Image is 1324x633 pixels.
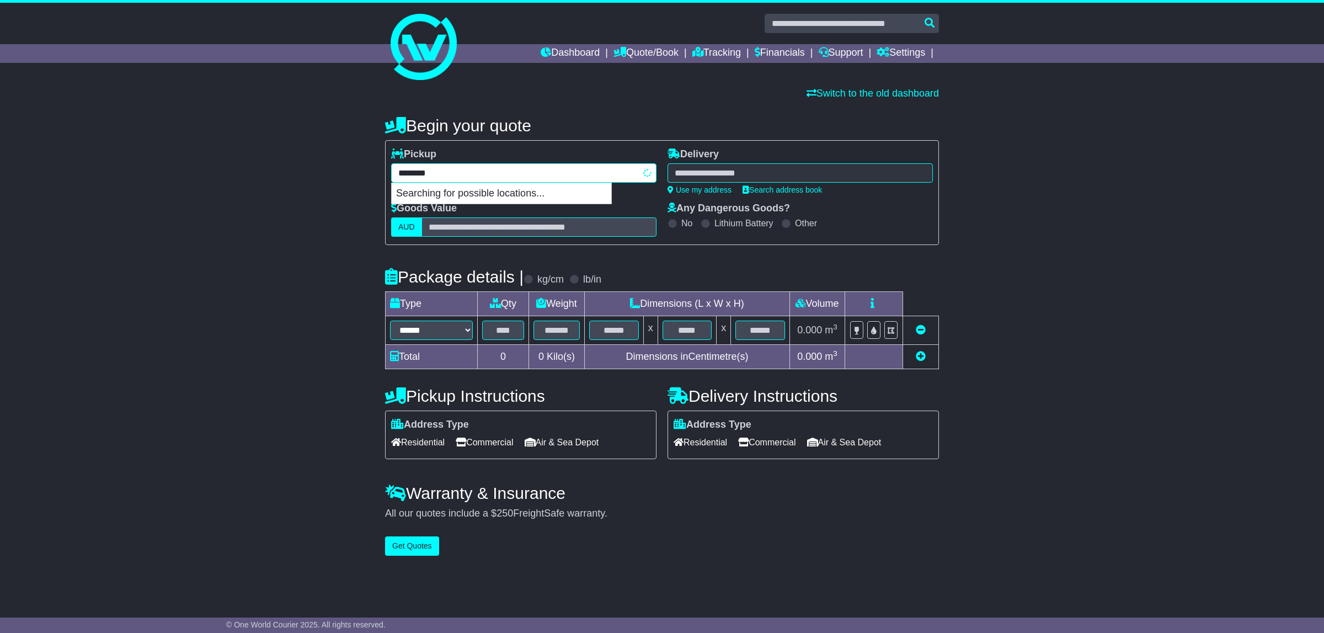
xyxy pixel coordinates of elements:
span: Air & Sea Depot [807,434,882,451]
h4: Warranty & Insurance [385,484,939,502]
label: Address Type [674,419,751,431]
a: Financials [755,44,805,63]
span: Residential [391,434,445,451]
label: kg/cm [537,274,564,286]
sup: 3 [833,323,837,331]
span: Commercial [456,434,513,451]
span: © One World Courier 2025. All rights reserved. [226,620,386,629]
span: m [825,325,837,336]
a: Search address book [743,185,822,194]
span: Commercial [738,434,796,451]
td: x [643,316,658,345]
h4: Delivery Instructions [668,387,939,405]
td: Dimensions in Centimetre(s) [584,345,789,369]
span: Residential [674,434,727,451]
a: Add new item [916,351,926,362]
label: Address Type [391,419,469,431]
a: Switch to the old dashboard [807,88,939,99]
td: Volume [789,292,845,316]
td: Total [386,345,478,369]
div: All our quotes include a $ FreightSafe warranty. [385,508,939,520]
span: 0.000 [797,351,822,362]
h4: Pickup Instructions [385,387,656,405]
label: Delivery [668,148,719,161]
label: Other [795,218,817,228]
span: 0 [538,351,544,362]
a: Settings [877,44,925,63]
label: AUD [391,217,422,237]
span: Air & Sea Depot [525,434,599,451]
a: Remove this item [916,325,926,336]
td: Weight [529,292,585,316]
button: Get Quotes [385,536,439,556]
span: 0.000 [797,325,822,336]
p: Searching for possible locations... [392,183,611,204]
label: Pickup [391,148,436,161]
a: Dashboard [541,44,600,63]
a: Use my address [668,185,732,194]
span: 250 [496,508,513,519]
label: Any Dangerous Goods? [668,203,790,215]
a: Quote/Book [613,44,679,63]
label: Goods Value [391,203,457,215]
a: Support [819,44,863,63]
h4: Package details | [385,268,524,286]
td: 0 [478,345,529,369]
span: m [825,351,837,362]
h4: Begin your quote [385,116,939,135]
sup: 3 [833,349,837,358]
td: x [717,316,731,345]
typeahead: Please provide city [391,163,656,183]
a: Tracking [692,44,741,63]
td: Qty [478,292,529,316]
td: Dimensions (L x W x H) [584,292,789,316]
label: lb/in [583,274,601,286]
label: Lithium Battery [714,218,773,228]
label: No [681,218,692,228]
td: Type [386,292,478,316]
td: Kilo(s) [529,345,585,369]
